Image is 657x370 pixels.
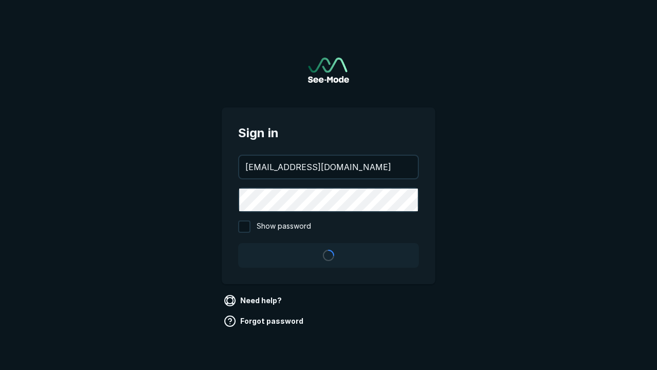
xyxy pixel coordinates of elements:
input: your@email.com [239,156,418,178]
a: Forgot password [222,313,307,329]
span: Sign in [238,124,419,142]
img: See-Mode Logo [308,58,349,83]
a: Go to sign in [308,58,349,83]
span: Show password [257,220,311,233]
a: Need help? [222,292,286,309]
